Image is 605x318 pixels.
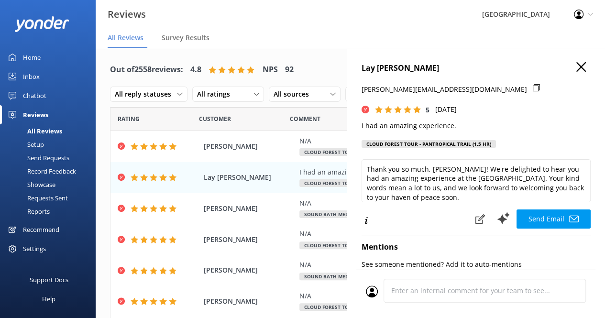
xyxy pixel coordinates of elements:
[6,151,96,164] a: Send Requests
[204,141,295,152] span: [PERSON_NAME]
[6,178,96,191] a: Showcase
[263,64,278,76] h4: NPS
[23,220,59,239] div: Recommend
[299,273,396,280] span: Sound Bath Meditation Journey
[199,114,231,123] span: Date
[435,104,457,115] p: [DATE]
[299,198,526,208] div: N/A
[30,270,68,289] div: Support Docs
[110,64,183,76] h4: Out of 2558 reviews:
[299,291,526,301] div: N/A
[517,209,591,229] button: Send Email
[118,114,140,123] span: Date
[14,16,69,32] img: yonder-white-logo.png
[6,124,96,138] a: All Reviews
[6,164,96,178] a: Record Feedback
[23,67,40,86] div: Inbox
[204,172,295,183] span: Lay [PERSON_NAME]
[6,138,44,151] div: Setup
[362,159,591,202] textarea: Thank you so much, [PERSON_NAME]! We're delighted to hear you had an amazing experience at the [G...
[190,64,201,76] h4: 4.8
[115,89,177,99] span: All reply statuses
[6,124,62,138] div: All Reviews
[362,140,496,148] div: Cloud Forest Tour - Pantropical Trail (1.5 hr)
[23,48,41,67] div: Home
[204,265,295,275] span: [PERSON_NAME]
[362,259,591,270] p: See someone mentioned? Add it to auto-mentions
[299,241,434,249] span: Cloud Forest Tour - Pantropical Trail (1.5 hr)
[23,105,48,124] div: Reviews
[299,303,434,311] span: Cloud Forest Tour - Pantropical Trail (1.5 hr)
[362,62,591,75] h4: Lay [PERSON_NAME]
[108,7,146,22] h3: Reviews
[204,234,295,245] span: [PERSON_NAME]
[197,89,236,99] span: All ratings
[576,62,586,73] button: Close
[366,285,378,297] img: user_profile.svg
[362,241,591,253] h4: Mentions
[6,205,96,218] a: Reports
[6,138,96,151] a: Setup
[42,289,55,308] div: Help
[299,179,434,187] span: Cloud Forest Tour - Pantropical Trail (1.5 hr)
[6,178,55,191] div: Showcase
[290,114,320,123] span: Question
[299,260,526,270] div: N/A
[274,89,315,99] span: All sources
[6,151,69,164] div: Send Requests
[6,205,50,218] div: Reports
[299,136,526,146] div: N/A
[204,203,295,214] span: [PERSON_NAME]
[6,191,68,205] div: Requests Sent
[299,167,526,177] div: I had an amazing experience.
[426,105,429,114] span: 5
[285,64,294,76] h4: 92
[162,33,209,43] span: Survey Results
[108,33,143,43] span: All Reviews
[299,148,434,156] span: Cloud Forest Tour - Pantropical Trail (1.5 hr)
[6,164,76,178] div: Record Feedback
[23,239,46,258] div: Settings
[299,229,526,239] div: N/A
[362,84,527,95] p: [PERSON_NAME][EMAIL_ADDRESS][DOMAIN_NAME]
[6,191,96,205] a: Requests Sent
[23,86,46,105] div: Chatbot
[204,296,295,307] span: [PERSON_NAME]
[362,121,591,131] p: I had an amazing experience.
[299,210,396,218] span: Sound Bath Meditation Journey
